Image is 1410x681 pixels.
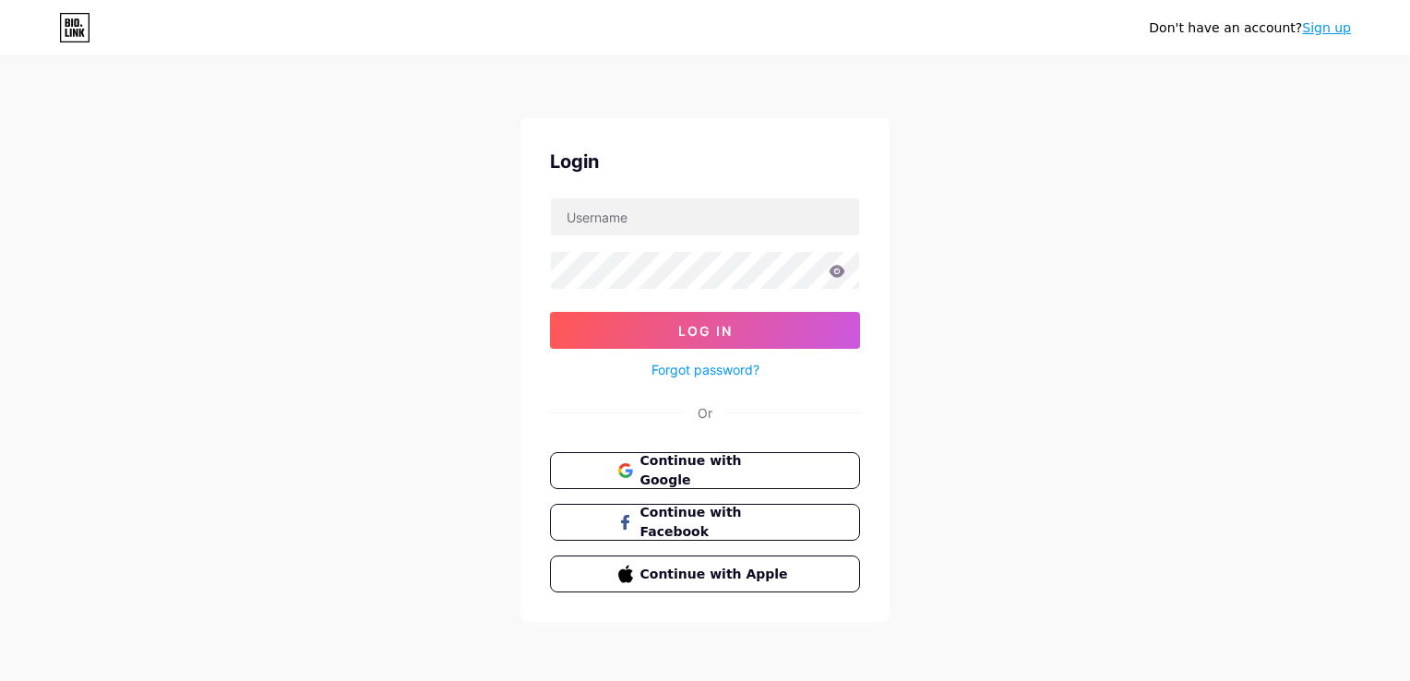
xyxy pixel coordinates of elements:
[550,504,860,541] button: Continue with Facebook
[698,403,712,423] div: Or
[551,198,859,235] input: Username
[640,565,793,584] span: Continue with Apple
[550,452,860,489] button: Continue with Google
[640,503,793,542] span: Continue with Facebook
[640,451,793,490] span: Continue with Google
[1149,18,1351,38] div: Don't have an account?
[550,312,860,349] button: Log In
[1302,20,1351,35] a: Sign up
[678,323,733,339] span: Log In
[550,148,860,175] div: Login
[550,556,860,592] button: Continue with Apple
[651,360,759,379] a: Forgot password?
